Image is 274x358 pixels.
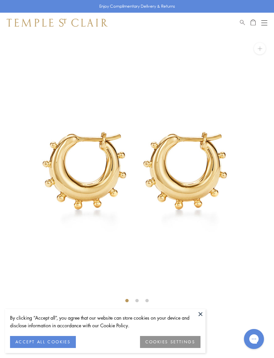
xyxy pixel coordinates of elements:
button: Open navigation [261,19,267,27]
iframe: Gorgias live chat messenger [241,327,267,351]
button: COOKIES SETTINGS [140,336,200,348]
div: By clicking “Accept all”, you agree that our website can store cookies on your device and disclos... [10,314,200,329]
a: Search [240,19,245,27]
img: Temple St. Clair [7,19,108,27]
a: Open Shopping Bag [251,19,256,27]
p: Enjoy Complimentary Delivery & Returns [99,3,175,10]
button: ACCEPT ALL COOKIES [10,336,76,348]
